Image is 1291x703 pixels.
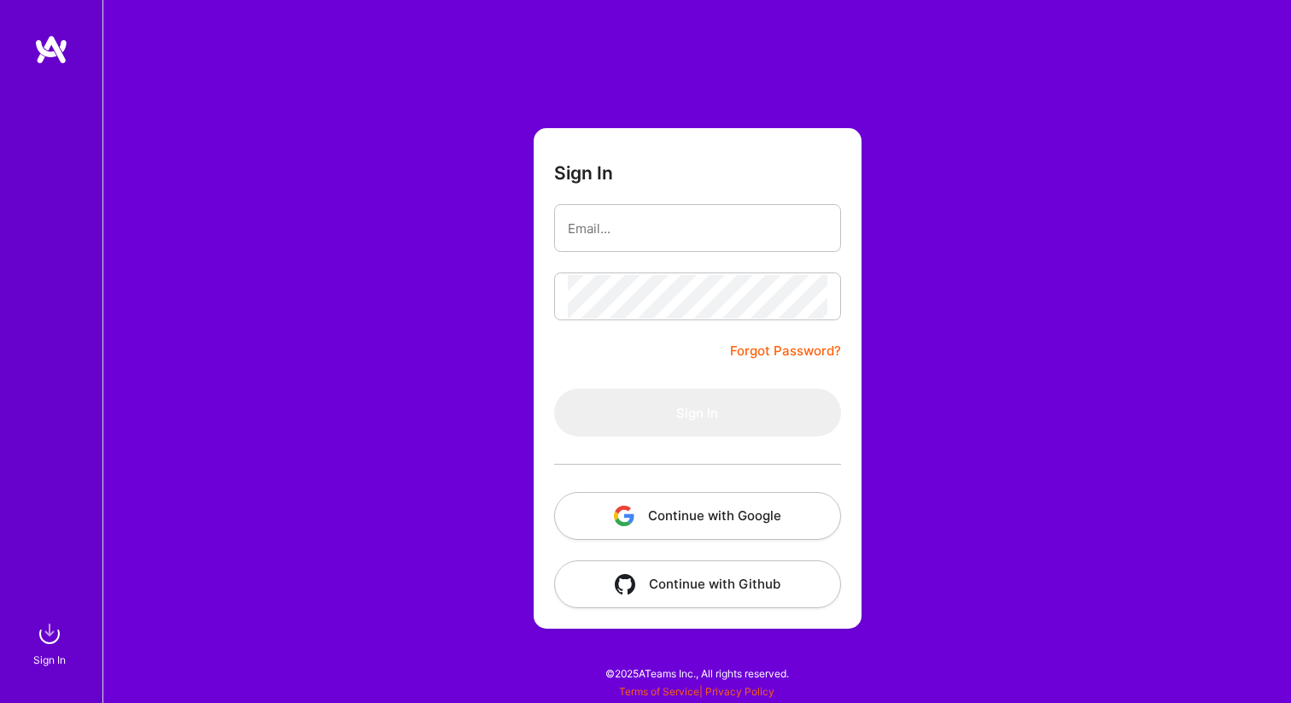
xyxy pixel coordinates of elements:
[36,617,67,669] a: sign inSign In
[730,341,841,361] a: Forgot Password?
[554,492,841,540] button: Continue with Google
[34,34,68,65] img: logo
[32,617,67,651] img: sign in
[33,651,66,669] div: Sign In
[615,574,635,595] img: icon
[102,652,1291,694] div: © 2025 ATeams Inc., All rights reserved.
[619,685,699,698] a: Terms of Service
[614,506,634,526] img: icon
[568,207,827,250] input: Email...
[619,685,774,698] span: |
[554,162,613,184] h3: Sign In
[554,389,841,436] button: Sign In
[554,560,841,608] button: Continue with Github
[705,685,774,698] a: Privacy Policy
